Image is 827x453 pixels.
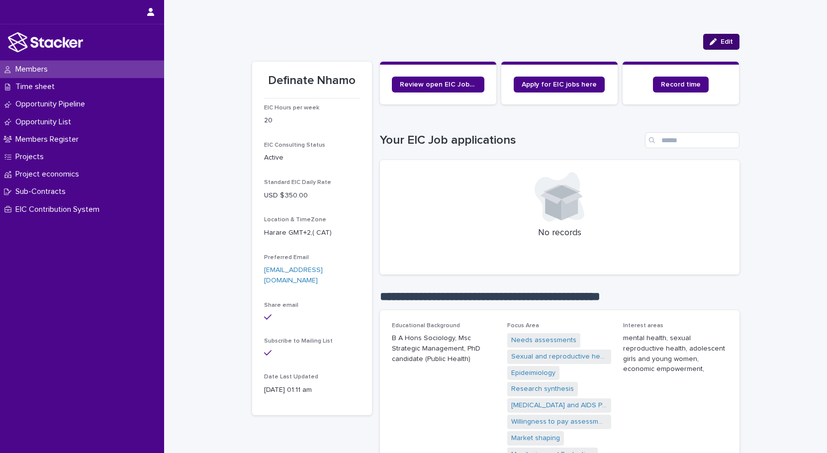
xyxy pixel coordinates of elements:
a: Needs assessments [511,335,576,346]
span: Record time [661,81,701,88]
p: B A Hons Sociology, Msc Strategic Management, PhD candidate (Public Health) [392,333,496,364]
span: EIC Consulting Status [264,142,325,148]
p: Opportunity List [11,117,79,127]
a: Market shaping [511,433,560,444]
span: Interest areas [623,323,663,329]
span: Educational Background [392,323,460,329]
span: Focus Area [507,323,539,329]
p: Members [11,65,56,74]
span: Apply for EIC jobs here [522,81,597,88]
span: Edit [721,38,733,45]
span: Subscribe to Mailing List [264,338,333,344]
p: Members Register [11,135,87,144]
p: EIC Contribution System [11,205,107,214]
p: Opportunity Pipeline [11,99,93,109]
h1: Your EIC Job applications [380,133,641,148]
a: Apply for EIC jobs here [514,77,605,92]
p: Projects [11,152,52,162]
span: EIC Hours per week [264,105,319,111]
p: 20 [264,115,360,126]
span: Location & TimeZone [264,217,326,223]
span: Share email [264,302,298,308]
a: Research synthesis [511,384,574,394]
span: Review open EIC Jobs here [400,81,476,88]
img: stacker-logo-white.png [8,32,83,52]
a: Review open EIC Jobs here [392,77,484,92]
a: Willingness to pay assessments [511,417,607,427]
span: Preferred Email [264,255,309,261]
span: Date Last Updated [264,374,318,380]
a: Sexual and reproductive health [511,352,607,362]
p: Definate Nhamo [264,74,360,88]
p: mental health, sexual reproductive health, adolescent girls and young women, economic empowerment, [623,333,727,374]
a: Epideimiology [511,368,555,378]
p: [DATE] 01:11 am [264,385,360,395]
a: [MEDICAL_DATA] and AIDS Prevention and care service [511,400,607,411]
input: Search [645,132,739,148]
button: Edit [703,34,739,50]
span: Standard EIC Daily Rate [264,180,331,185]
p: Harare GMT+2,( CAT) [264,228,360,238]
p: Time sheet [11,82,63,91]
p: Active [264,153,360,163]
p: Sub-Contracts [11,187,74,196]
a: Record time [653,77,709,92]
p: Project economics [11,170,87,179]
a: [EMAIL_ADDRESS][DOMAIN_NAME] [264,267,323,284]
p: USD $ 350.00 [264,190,360,201]
p: No records [392,228,728,239]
